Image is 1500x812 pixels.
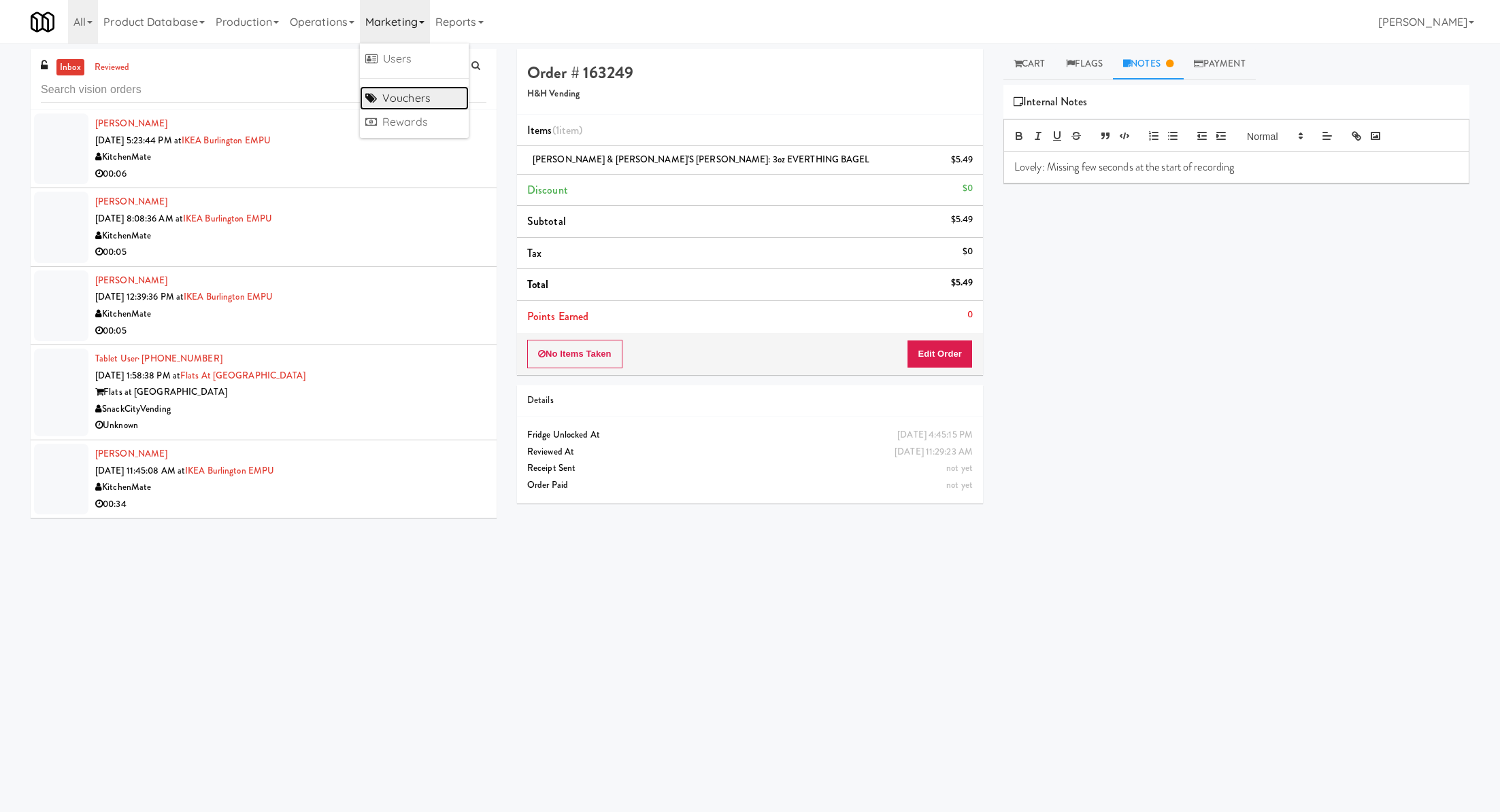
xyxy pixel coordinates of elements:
a: [PERSON_NAME] [95,117,167,130]
div: $5.49 [951,211,973,228]
div: 00:34 [95,496,486,513]
span: [PERSON_NAME] & [PERSON_NAME]'S [PERSON_NAME]: 3oz EVERTHING BAGEL [533,153,870,166]
a: Payment [1184,49,1256,80]
span: Internal Notes [1014,92,1088,112]
span: Points Earned [527,308,588,324]
div: KitchenMate [95,306,486,323]
a: IKEA Burlington EMPU [184,290,273,303]
span: [DATE] 8:08:36 AM at [95,212,183,225]
div: $0 [963,180,973,197]
div: 00:05 [95,244,486,261]
div: KitchenMate [95,228,486,245]
a: IKEA Burlington EMPU [182,134,271,147]
div: 0 [967,306,973,323]
a: Cart [1003,49,1056,80]
div: Flats at [GEOGRAPHIC_DATA] [95,384,486,401]
a: Notes [1113,49,1184,80]
ng-pluralize: item [559,122,579,138]
p: Lovely: Missing few seconds at the start of recording [1014,160,1459,175]
li: [PERSON_NAME][DATE] 11:45:08 AM atIKEA Burlington EMPUKitchenMate00:34 [31,440,497,518]
div: Receipt Sent [527,460,973,477]
li: [PERSON_NAME][DATE] 5:23:44 PM atIKEA Burlington EMPUKitchenMate00:06 [31,110,497,188]
li: Tablet User· [PHONE_NUMBER][DATE] 1:58:38 PM atFlats at [GEOGRAPHIC_DATA]Flats at [GEOGRAPHIC_DAT... [31,345,497,440]
a: reviewed [91,59,133,76]
span: [DATE] 5:23:44 PM at [95,134,182,147]
div: [DATE] 4:45:15 PM [897,427,973,444]
span: [DATE] 12:39:36 PM at [95,290,184,303]
span: Subtotal [527,213,566,229]
img: Micromart [31,10,54,34]
a: [PERSON_NAME] [95,195,167,208]
li: [PERSON_NAME][DATE] 8:08:36 AM atIKEA Burlington EMPUKitchenMate00:05 [31,188,497,266]
a: [PERSON_NAME] [95,274,167,287]
span: [DATE] 11:45:08 AM at [95,464,185,477]
input: Search vision orders [41,77,486,103]
div: Unknown [95,417,486,434]
span: Items [527,122,582,138]
h4: Order # 163249 [527,64,973,82]
a: [PERSON_NAME] [95,447,167,460]
span: Tax [527,245,541,261]
div: [DATE] 11:29:23 AM [895,444,973,461]
div: $5.49 [951,152,973,169]
div: $5.49 [951,275,973,292]
div: $0 [963,243,973,260]
span: Total [527,277,549,292]
a: IKEA Burlington EMPU [185,464,274,477]
div: KitchenMate [95,149,486,166]
a: Vouchers [360,86,469,111]
h5: H&H Vending [527,89,973,99]
a: inbox [56,59,84,76]
div: Order Paid [527,477,973,494]
span: not yet [946,478,973,491]
a: Tablet User· [PHONE_NUMBER] [95,352,222,365]
a: Users [360,47,469,71]
a: Rewards [360,110,469,135]
span: Discount [527,182,568,198]
button: Edit Order [907,340,973,368]
div: Details [527,392,973,409]
span: not yet [946,461,973,474]
span: [DATE] 1:58:38 PM at [95,369,180,382]
a: IKEA Burlington EMPU [183,212,272,225]
li: [PERSON_NAME][DATE] 12:39:36 PM atIKEA Burlington EMPUKitchenMate00:05 [31,267,497,345]
span: · [PHONE_NUMBER] [137,352,222,365]
div: SnackCityVending [95,401,486,418]
div: Fridge Unlocked At [527,427,973,444]
div: KitchenMate [95,479,486,496]
div: 00:05 [95,323,486,340]
button: No Items Taken [527,340,622,368]
div: Reviewed At [527,444,973,461]
a: Flags [1056,49,1114,80]
div: 00:06 [95,166,486,183]
a: Flats at [GEOGRAPHIC_DATA] [180,369,306,382]
span: (1 ) [552,122,583,138]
